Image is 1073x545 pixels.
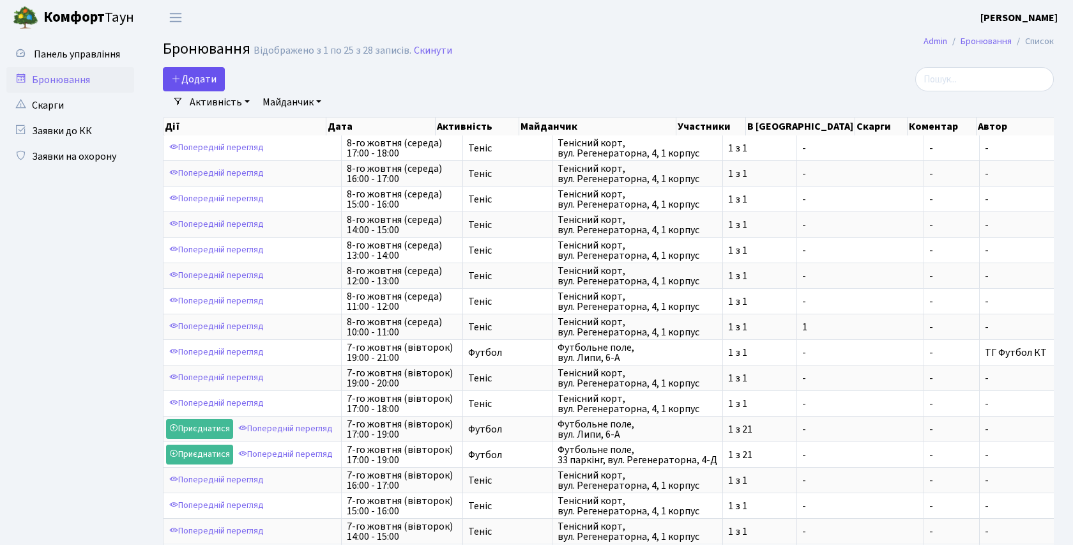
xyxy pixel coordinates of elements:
span: 7-го жовтня (вівторок) 17:00 - 18:00 [347,394,457,414]
img: logo.png [13,5,38,31]
span: 1 з 1 [728,475,791,486]
span: - [929,501,974,511]
span: Теніс [468,245,547,256]
a: Попередній перегляд [166,138,267,158]
span: - [985,525,989,539]
span: 1 з 1 [728,526,791,537]
span: 1 з 21 [728,424,791,434]
span: Футбольне поле, вул. Липи, 6-А [558,419,717,440]
span: 7-го жовтня (вівторок) 16:00 - 17:00 [347,470,457,491]
a: Попередній перегляд [166,164,267,183]
a: Приєднатися [166,419,233,439]
span: 1 з 1 [728,271,791,281]
span: Теніс [468,501,547,511]
span: Теніс [468,194,547,204]
span: 8-го жовтня (середа) 16:00 - 17:00 [347,164,457,184]
span: Тенісний корт, вул. Регенераторна, 4, 1 корпус [558,266,717,286]
span: - [802,501,918,511]
a: Попередній перегляд [166,240,267,260]
span: - [985,192,989,206]
span: - [929,399,974,409]
span: - [985,397,989,411]
span: 8-го жовтня (середа) 12:00 - 13:00 [347,266,457,286]
span: Теніс [468,143,547,153]
span: - [929,143,974,153]
button: Переключити навігацію [160,7,192,28]
span: - [802,143,918,153]
span: - [929,169,974,179]
span: 1 з 1 [728,194,791,204]
span: Таун [43,7,134,29]
span: 1 з 1 [728,296,791,307]
span: Панель управління [34,47,120,61]
span: 7-го жовтня (вівторок) 19:00 - 20:00 [347,368,457,388]
span: - [985,422,989,436]
a: Заявки до КК [6,118,134,144]
span: 8-го жовтня (середа) 10:00 - 11:00 [347,317,457,337]
a: Попередній перегляд [166,342,267,362]
span: - [802,194,918,204]
span: - [985,167,989,181]
th: Участники [676,118,746,135]
span: 1 з 1 [728,169,791,179]
div: Відображено з 1 по 25 з 28 записів. [254,45,411,57]
span: - [929,322,974,332]
span: Футбольне поле, вул. Липи, 6-А [558,342,717,363]
th: Дії [164,118,326,135]
span: Тенісний корт, вул. Регенераторна, 4, 1 корпус [558,164,717,184]
span: - [985,320,989,334]
a: Попередній перегляд [166,317,267,337]
span: - [929,245,974,256]
a: Бронювання [961,35,1012,48]
a: Активність [185,91,255,113]
a: Admin [924,35,947,48]
span: Теніс [468,526,547,537]
a: Попередній перегляд [166,215,267,234]
span: - [985,499,989,513]
span: ТГ Футбол КТ [985,346,1047,360]
span: 1 з 21 [728,450,791,460]
span: Тенісний корт, вул. Регенераторна, 4, 1 корпус [558,470,717,491]
nav: breadcrumb [904,28,1073,55]
span: - [985,141,989,155]
span: - [929,450,974,460]
span: 8-го жовтня (середа) 15:00 - 16:00 [347,189,457,210]
span: 1 з 1 [728,348,791,358]
span: 1 з 1 [728,143,791,153]
span: - [985,473,989,487]
span: 8-го жовтня (середа) 14:00 - 15:00 [347,215,457,235]
span: Тенісний корт, вул. Регенераторна, 4, 1 корпус [558,138,717,158]
span: - [929,373,974,383]
a: Скинути [414,45,452,57]
span: Тенісний корт, вул. Регенераторна, 4, 1 корпус [558,189,717,210]
span: 1 [802,322,918,332]
span: 1 з 1 [728,245,791,256]
span: - [929,348,974,358]
span: 7-го жовтня (вівторок) 17:00 - 19:00 [347,445,457,465]
span: - [802,169,918,179]
span: - [929,424,974,434]
span: 7-го жовтня (вівторок) 19:00 - 21:00 [347,342,457,363]
a: Попередній перегляд [166,496,267,516]
li: Список [1012,35,1054,49]
span: - [802,348,918,358]
span: Футбольне поле, 33 паркінг, вул. Регенераторна, 4-Д [558,445,717,465]
span: 1 з 1 [728,399,791,409]
span: Тенісний корт, вул. Регенераторна, 4, 1 корпус [558,521,717,542]
span: Теніс [468,322,547,332]
a: Заявки на охорону [6,144,134,169]
span: - [929,220,974,230]
a: Попередній перегляд [235,445,336,464]
span: Тенісний корт, вул. Регенераторна, 4, 1 корпус [558,240,717,261]
a: Попередній перегляд [166,394,267,413]
a: Бронювання [6,67,134,93]
span: Теніс [468,399,547,409]
span: 7-го жовтня (вівторок) 15:00 - 16:00 [347,496,457,516]
th: Активність [436,118,520,135]
span: - [929,194,974,204]
a: Попередній перегляд [166,189,267,209]
span: - [929,475,974,486]
span: Тенісний корт, вул. Регенераторна, 4, 1 корпус [558,291,717,312]
span: - [802,399,918,409]
span: Теніс [468,169,547,179]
